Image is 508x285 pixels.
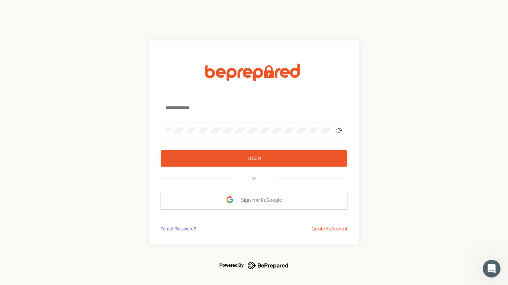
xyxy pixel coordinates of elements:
button: Login [161,150,347,167]
button: Sign In with Google [161,191,347,209]
iframe: Intercom live chat [483,260,501,278]
div: Create An Account [312,225,347,233]
div: Powered By [219,261,244,270]
div: Login [248,155,261,162]
span: Sign In with Google [241,193,286,207]
div: OR [251,176,257,182]
div: Forgot Password? [161,225,196,233]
